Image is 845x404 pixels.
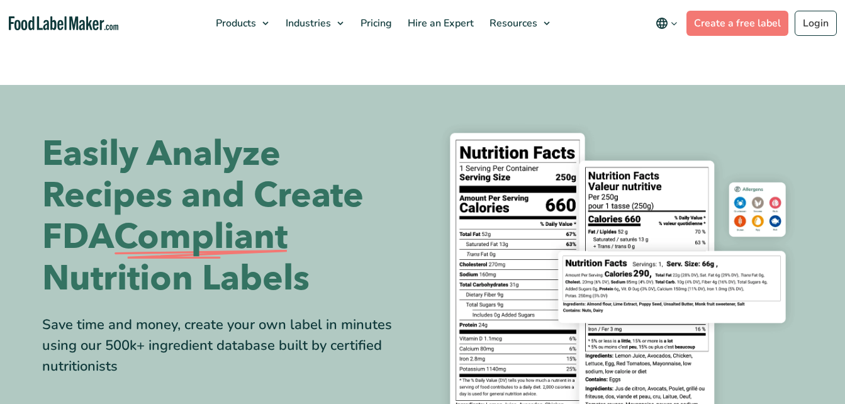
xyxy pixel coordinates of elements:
span: Products [212,16,257,30]
span: Industries [282,16,332,30]
span: Resources [486,16,539,30]
a: Create a free label [686,11,788,36]
span: Compliant [114,216,288,258]
a: Login [795,11,837,36]
span: Pricing [357,16,393,30]
h1: Easily Analyze Recipes and Create FDA Nutrition Labels [42,133,413,300]
span: Hire an Expert [404,16,475,30]
div: Save time and money, create your own label in minutes using our 500k+ ingredient database built b... [42,315,413,377]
